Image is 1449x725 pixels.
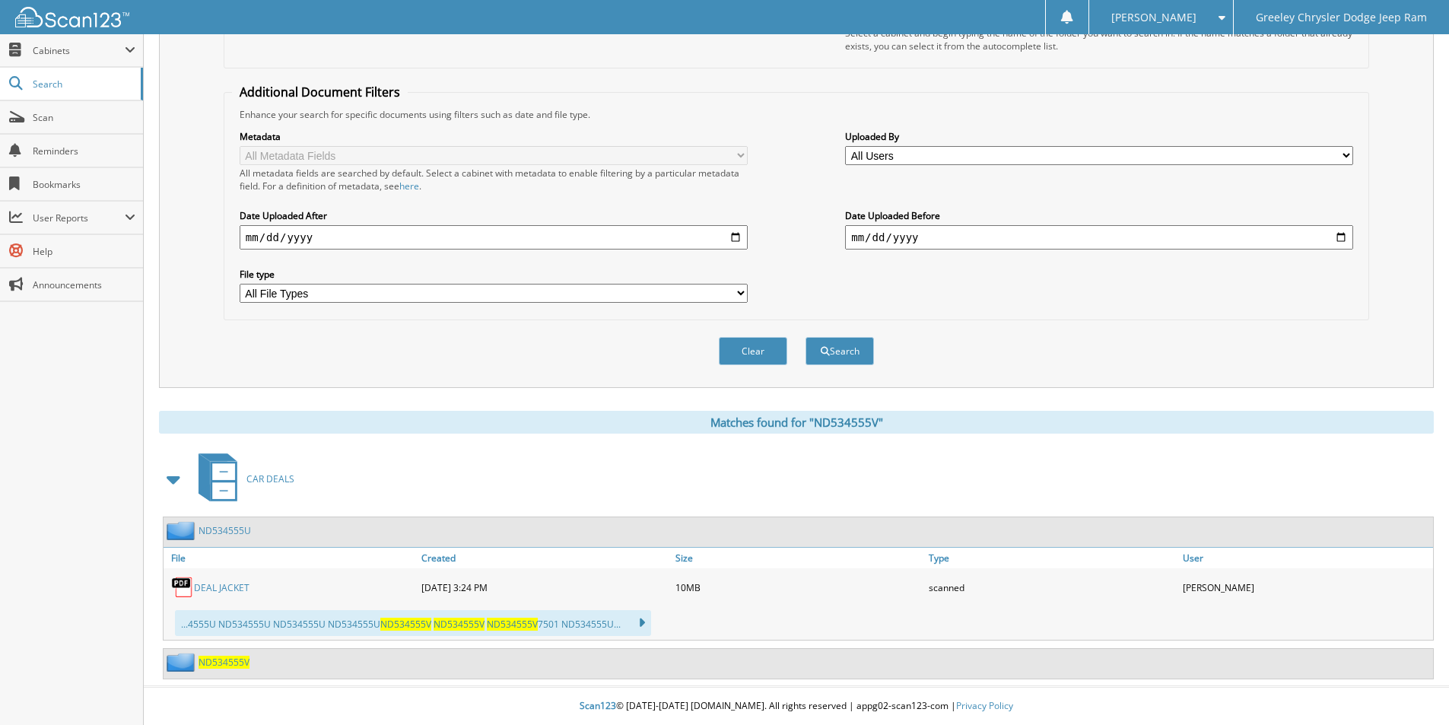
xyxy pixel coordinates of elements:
input: end [845,225,1353,250]
div: [PERSON_NAME] [1179,572,1433,603]
div: Matches found for "ND534555V" [159,411,1434,434]
span: Cabinets [33,44,125,57]
div: scanned [925,572,1179,603]
span: Bookmarks [33,178,135,191]
label: File type [240,268,748,281]
div: Select a cabinet and begin typing the name of the folder you want to search in. If the name match... [845,27,1353,52]
label: Date Uploaded Before [845,209,1353,222]
div: 10MB [672,572,926,603]
img: PDF.png [171,576,194,599]
label: Uploaded By [845,130,1353,143]
a: Created [418,548,672,568]
iframe: Chat Widget [1373,652,1449,725]
label: Date Uploaded After [240,209,748,222]
legend: Additional Document Filters [232,84,408,100]
a: File [164,548,418,568]
input: start [240,225,748,250]
img: folder2.png [167,521,199,540]
span: [PERSON_NAME] [1111,13,1196,22]
a: ND534555U [199,524,251,537]
button: Search [806,337,874,365]
div: Enhance your search for specific documents using filters such as date and file type. [232,108,1361,121]
button: Clear [719,337,787,365]
div: [DATE] 3:24 PM [418,572,672,603]
a: User [1179,548,1433,568]
span: Help [33,245,135,258]
span: ND534555V [380,618,431,631]
div: ...4555U ND534555U ND534555U ND534555U 7501 ND534555U... [175,610,651,636]
a: Size [672,548,926,568]
span: Scan123 [580,699,616,712]
span: Greeley Chrysler Dodge Jeep Ram [1256,13,1427,22]
span: Announcements [33,278,135,291]
a: CAR DEALS [189,449,294,509]
a: ND534555V [199,656,249,669]
span: ND534555V [434,618,485,631]
a: Privacy Policy [956,699,1013,712]
span: User Reports [33,211,125,224]
span: CAR DEALS [246,472,294,485]
div: All metadata fields are searched by default. Select a cabinet with metadata to enable filtering b... [240,167,748,192]
img: folder2.png [167,653,199,672]
a: here [399,180,419,192]
img: scan123-logo-white.svg [15,7,129,27]
label: Metadata [240,130,748,143]
span: ND534555V [487,618,538,631]
div: © [DATE]-[DATE] [DOMAIN_NAME]. All rights reserved | appg02-scan123-com | [144,688,1449,725]
span: Scan [33,111,135,124]
a: Type [925,548,1179,568]
span: Reminders [33,145,135,157]
span: Search [33,78,133,91]
a: DEAL JACKET [194,581,249,594]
